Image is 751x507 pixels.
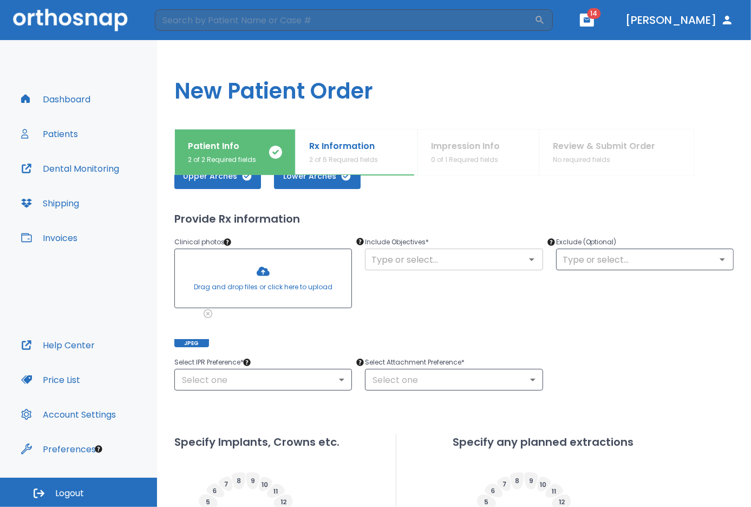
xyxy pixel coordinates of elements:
[94,444,103,454] div: Tooltip anchor
[368,252,539,267] input: Type or select...
[546,237,556,247] div: Tooltip anchor
[174,434,339,450] h2: Specify Implants, Crowns etc.
[15,367,87,393] button: Price List
[309,155,378,165] p: 2 of 6 Required fields
[365,236,543,249] p: Include Objectives *
[157,40,751,129] h1: New Patient Order
[274,163,361,189] button: Lower Arches
[524,252,539,267] button: Open
[15,436,102,462] button: Preferences
[15,190,86,216] button: Shipping
[55,487,84,499] span: Logout
[715,252,730,267] button: Open
[559,252,730,267] input: Type or select...
[15,155,126,181] button: Dental Monitoring
[365,369,543,391] div: Select one
[15,121,84,147] button: Patients
[185,171,250,182] span: Upper Arches
[15,225,84,251] button: Invoices
[174,236,352,249] p: Clinical photos *
[188,155,256,165] p: 2 of 2 Required fields
[453,434,634,450] h2: Specify any planned extractions
[285,171,350,182] span: Lower Arches
[174,339,209,347] span: JPEG
[15,401,122,427] button: Account Settings
[15,332,101,358] button: Help Center
[155,9,534,31] input: Search by Patient Name or Case #
[309,140,378,153] p: Rx Information
[365,356,543,369] p: Select Attachment Preference *
[174,163,261,189] button: Upper Arches
[621,10,738,30] button: [PERSON_NAME]
[13,9,128,31] img: Orthosnap
[174,356,352,369] p: Select IPR Preference *
[587,8,601,19] span: 14
[355,237,365,246] div: Tooltip anchor
[223,237,232,247] div: Tooltip anchor
[15,86,97,112] button: Dashboard
[355,357,365,367] div: Tooltip anchor
[556,236,734,249] p: Exclude (Optional)
[242,357,252,367] div: Tooltip anchor
[188,140,256,153] p: Patient Info
[174,211,734,227] h2: Provide Rx information
[174,369,352,391] div: Select one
